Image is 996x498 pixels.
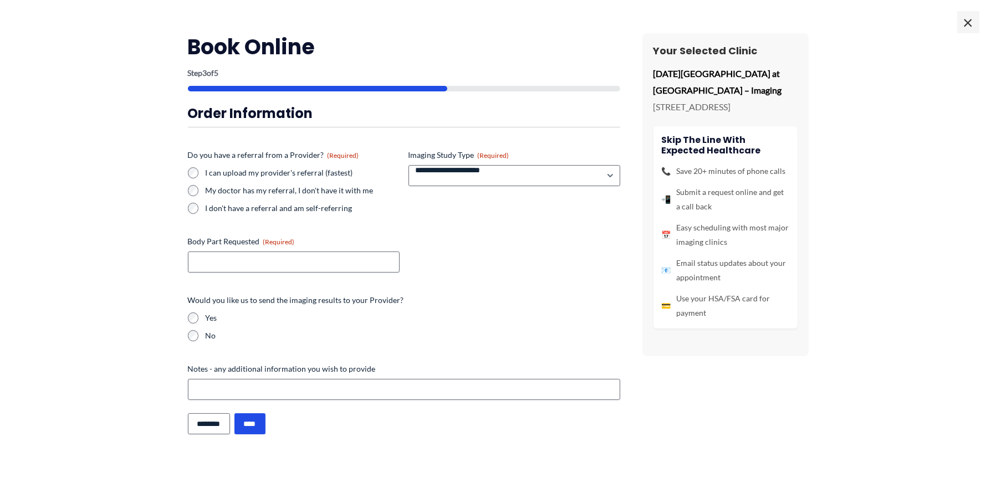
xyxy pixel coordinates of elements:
li: Easy scheduling with most major imaging clinics [662,220,789,249]
h2: Book Online [188,33,620,60]
span: 💳 [662,299,671,313]
legend: Do you have a referral from a Provider? [188,150,359,161]
label: My doctor has my referral, I don't have it with me [206,185,400,196]
label: No [206,330,620,341]
span: 3 [203,68,207,78]
label: I don't have a referral and am self-referring [206,203,400,214]
span: (Required) [478,151,509,160]
li: Submit a request online and get a call back [662,185,789,214]
h3: Order Information [188,105,620,122]
label: Imaging Study Type [408,150,620,161]
li: Save 20+ minutes of phone calls [662,164,789,178]
p: [DATE][GEOGRAPHIC_DATA] at [GEOGRAPHIC_DATA] – Imaging [653,65,798,98]
legend: Would you like us to send the imaging results to your Provider? [188,295,404,306]
label: I can upload my provider's referral (fastest) [206,167,400,178]
h3: Your Selected Clinic [653,44,798,57]
label: Notes - any additional information you wish to provide [188,363,620,374]
span: 📧 [662,263,671,278]
li: Email status updates about your appointment [662,256,789,285]
label: Yes [206,312,620,324]
li: Use your HSA/FSA card for payment [662,291,789,320]
p: [STREET_ADDRESS] [653,99,798,115]
p: Step of [188,69,620,77]
span: 📲 [662,192,671,207]
span: (Required) [328,151,359,160]
span: × [957,11,979,33]
span: 📞 [662,164,671,178]
label: Body Part Requested [188,236,400,247]
h4: Skip the line with Expected Healthcare [662,135,789,156]
span: (Required) [263,238,295,246]
span: 5 [214,68,219,78]
span: 📅 [662,228,671,242]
